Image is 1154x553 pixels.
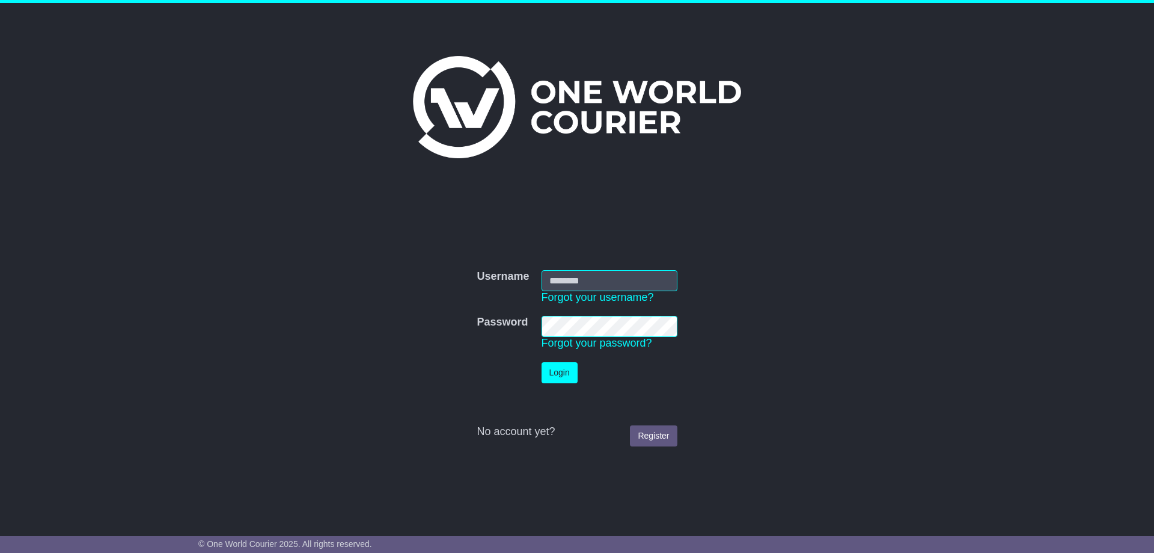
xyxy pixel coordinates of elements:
img: One World [413,56,741,158]
label: Password [477,316,528,329]
label: Username [477,270,529,283]
div: No account yet? [477,425,677,439]
span: © One World Courier 2025. All rights reserved. [198,539,372,549]
a: Forgot your username? [542,291,654,303]
a: Forgot your password? [542,337,652,349]
button: Login [542,362,578,383]
a: Register [630,425,677,446]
